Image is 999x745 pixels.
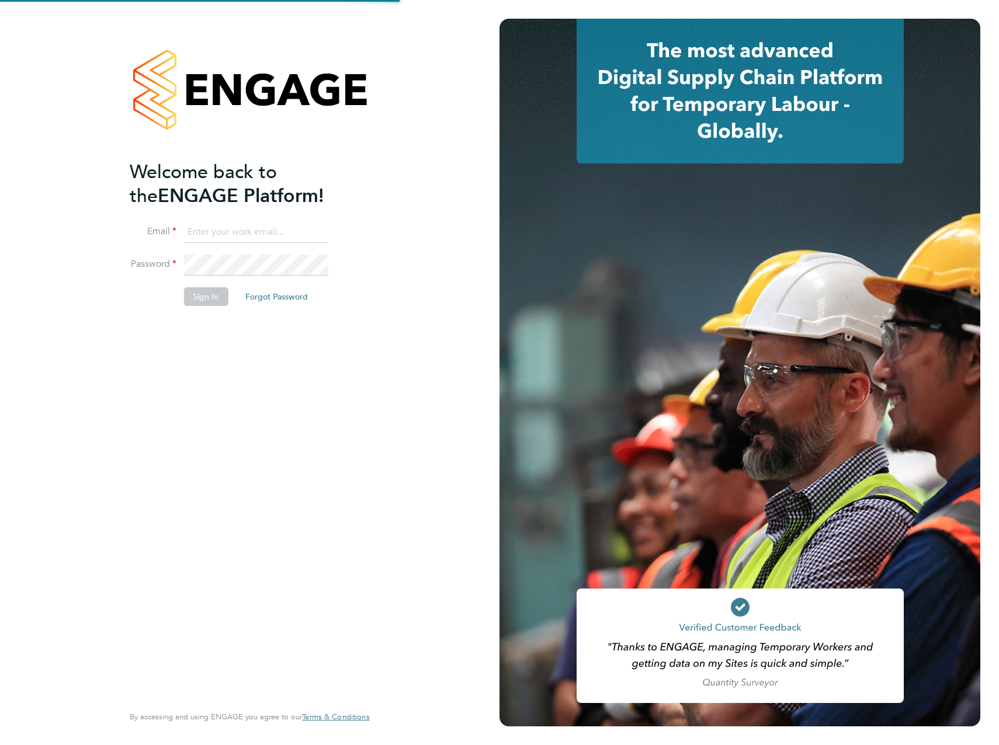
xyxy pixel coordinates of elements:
span: Terms & Conditions [302,712,369,722]
label: Password [130,258,176,270]
label: Email [130,225,176,238]
span: By accessing and using ENGAGE you agree to our [130,712,369,722]
button: Forgot Password [236,287,317,306]
input: Enter your work email... [183,222,328,243]
a: Terms & Conditions [302,712,369,722]
button: Sign In [183,287,228,306]
span: Welcome back to the [130,161,277,207]
h2: ENGAGE Platform! [130,160,358,208]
